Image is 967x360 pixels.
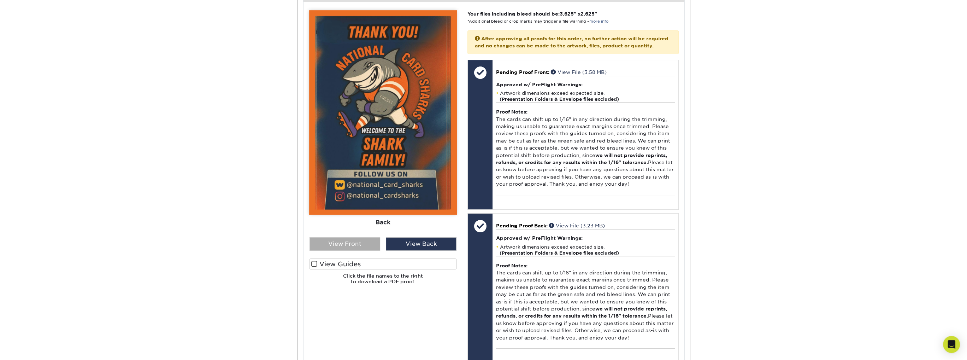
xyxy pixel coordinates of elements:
[496,152,667,165] b: we will not provide reprints, refunds, or credits for any results within the 1/16" tolerance.
[496,69,549,75] span: Pending Proof Front:
[580,11,595,17] span: 2.625
[467,19,608,24] small: *Additional bleed or crop marks may trigger a file warning –
[496,263,527,268] strong: Proof Notes:
[496,90,674,102] li: Artwork dimensions exceed expected size.
[500,250,619,256] strong: (Presentation Folders & Envelope files excluded)
[309,215,457,230] div: Back
[496,235,674,241] h4: Approved w/ PreFlight Warnings:
[309,273,457,290] h6: Click the file names to the right to download a PDF proof.
[475,36,668,48] strong: After approving all proofs for this order, no further action will be required and no changes can ...
[496,223,548,228] span: Pending Proof Back:
[309,259,457,269] label: View Guides
[549,223,605,228] a: View File (3.23 MB)
[500,97,619,102] strong: (Presentation Folders & Envelope files excluded)
[589,19,608,24] a: more info
[943,336,960,353] div: Open Intercom Messenger
[309,237,380,251] div: View Front
[386,237,456,251] div: View Back
[496,109,527,115] strong: Proof Notes:
[496,102,674,195] div: The cards can shift up to 1/16" in any direction during the trimming, making us unable to guarant...
[551,69,607,75] a: View File (3.58 MB)
[496,244,674,256] li: Artwork dimensions exceed expected size.
[467,11,597,17] strong: Your files including bleed should be: " x "
[496,256,674,349] div: The cards can shift up to 1/16" in any direction during the trimming, making us unable to guarant...
[496,82,674,87] h4: Approved w/ PreFlight Warnings:
[560,11,574,17] span: 3.625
